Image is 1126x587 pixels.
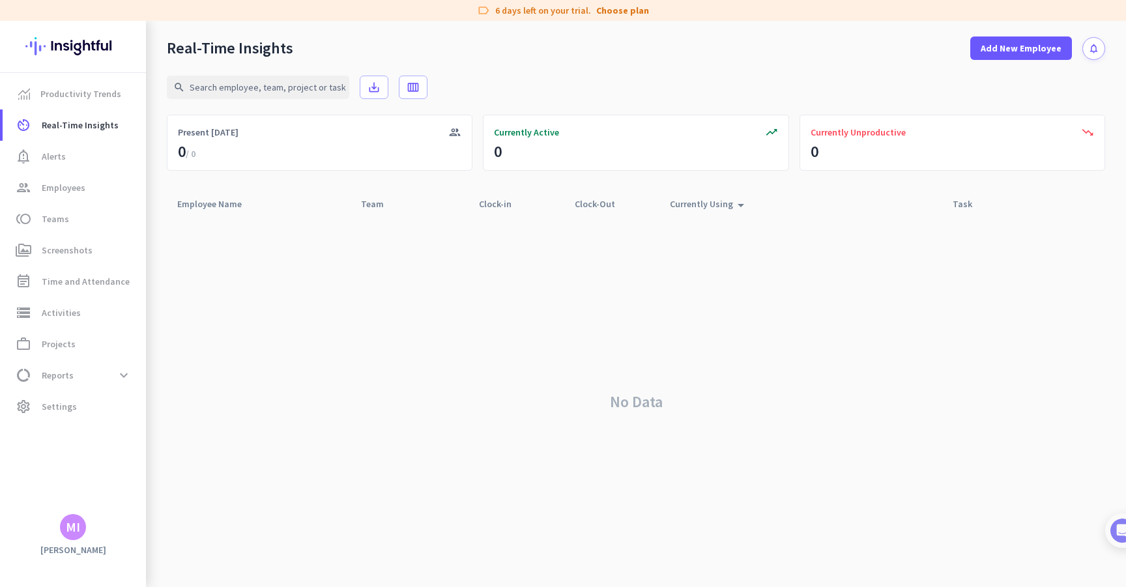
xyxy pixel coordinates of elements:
i: calendar_view_week [407,81,420,94]
span: Settings [42,399,77,414]
i: trending_down [1081,126,1094,139]
span: Projects [42,336,76,352]
div: Clock-Out [575,195,631,213]
div: No Data [167,216,1105,587]
div: 0 [178,141,195,162]
i: data_usage [16,367,31,383]
i: toll [16,211,31,227]
i: trending_up [765,126,778,139]
button: calendar_view_week [399,76,427,99]
i: notification_important [16,149,31,164]
div: 0 [811,141,818,162]
a: groupEmployees [3,172,146,203]
input: Search employee, team, project or task [167,76,349,99]
div: Team [361,195,399,213]
button: expand_more [112,364,136,387]
a: av_timerReal-Time Insights [3,109,146,141]
button: notifications [1082,37,1105,60]
span: Productivity Trends [40,86,121,102]
span: Alerts [42,149,66,164]
a: storageActivities [3,297,146,328]
span: Reports [42,367,74,383]
i: label [477,4,490,17]
i: search [173,81,185,93]
span: Real-Time Insights [42,117,119,133]
a: menu-itemProductivity Trends [3,78,146,109]
button: Add New Employee [970,36,1072,60]
a: perm_mediaScreenshots [3,235,146,266]
span: Employees [42,180,85,195]
a: Choose plan [596,4,649,17]
i: notifications [1088,43,1099,54]
i: settings [16,399,31,414]
i: group [448,126,461,139]
div: Real-Time Insights [167,38,293,58]
span: Time and Attendance [42,274,130,289]
span: / 0 [186,148,195,160]
span: Screenshots [42,242,93,258]
button: save_alt [360,76,388,99]
i: work_outline [16,336,31,352]
div: Clock-in [479,195,527,213]
i: perm_media [16,242,31,258]
a: work_outlineProjects [3,328,146,360]
img: Insightful logo [25,21,121,72]
a: event_noteTime and Attendance [3,266,146,297]
img: menu-item [18,88,30,100]
span: Add New Employee [981,42,1061,55]
i: save_alt [368,81,381,94]
i: group [16,180,31,195]
div: MI [66,521,80,534]
div: Employee Name [177,195,257,213]
i: event_note [16,274,31,289]
a: data_usageReportsexpand_more [3,360,146,391]
i: av_timer [16,117,31,133]
div: Currently Using [670,195,749,213]
span: Currently Active [494,126,559,139]
span: Teams [42,211,69,227]
div: Task [953,195,988,213]
a: settingsSettings [3,391,146,422]
div: 0 [494,141,502,162]
span: Activities [42,305,81,321]
i: arrow_drop_up [733,197,749,213]
span: Currently Unproductive [811,126,906,139]
a: tollTeams [3,203,146,235]
a: notification_importantAlerts [3,141,146,172]
span: Present [DATE] [178,126,238,139]
i: storage [16,305,31,321]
